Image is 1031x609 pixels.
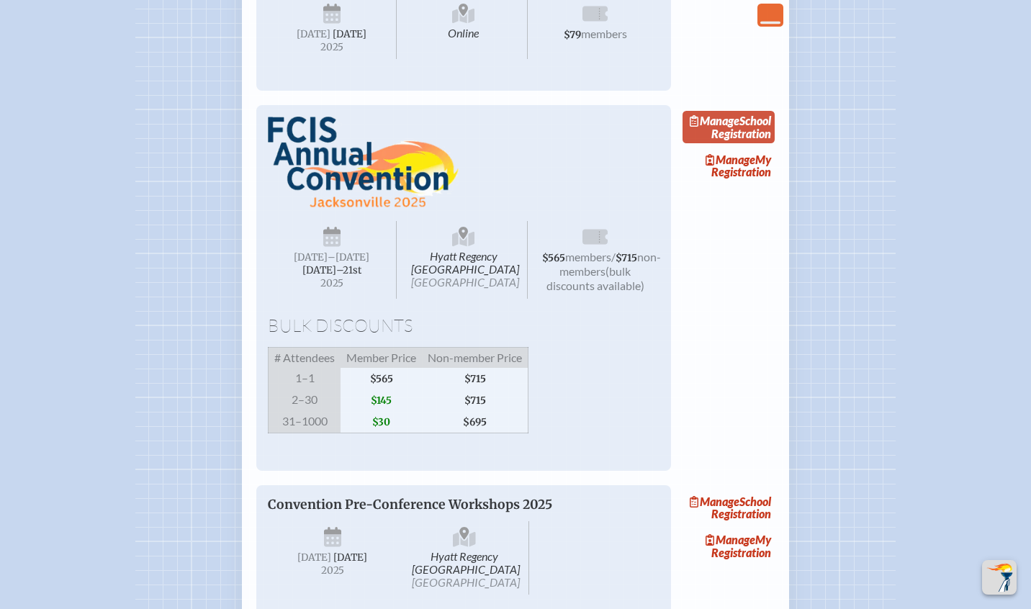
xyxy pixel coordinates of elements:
span: members [581,27,627,40]
span: –[DATE] [328,251,369,263]
img: FCIS Convention 2025 [268,117,459,209]
span: non-members [559,250,661,278]
span: members [565,250,611,263]
span: Member Price [341,348,422,369]
span: Manage [706,533,755,546]
a: ManageMy Registration [683,530,775,563]
span: [DATE] [294,251,328,263]
span: # Attendees [269,348,341,369]
span: 2025 [279,42,384,53]
span: $565 [542,252,565,264]
span: Manage [690,495,739,508]
span: / [611,250,616,263]
a: ManageSchool Registration [683,491,775,524]
span: [DATE] [333,28,366,40]
span: $565 [341,368,422,389]
img: To the top [985,563,1014,592]
span: [GEOGRAPHIC_DATA] [411,275,519,289]
span: $145 [341,389,422,411]
span: [DATE] [333,551,367,564]
button: Scroll Top [982,560,1017,595]
span: 2025 [279,278,384,289]
span: [DATE] [297,28,330,40]
span: [GEOGRAPHIC_DATA] [412,575,520,589]
span: Manage [706,153,755,166]
span: 31–1000 [269,411,341,433]
span: $79 [564,29,581,41]
span: $715 [422,368,528,389]
span: 1–1 [269,368,341,389]
span: 2–30 [269,389,341,411]
span: $715 [422,389,528,411]
span: (bulk discounts available) [546,264,644,292]
span: Hyatt Regency [GEOGRAPHIC_DATA] [400,521,530,595]
span: $695 [422,411,528,433]
span: $715 [616,252,637,264]
span: Convention Pre-Conference Workshops 2025 [268,497,552,513]
span: [DATE]–⁠21st [302,264,361,276]
span: Manage [690,114,739,127]
a: ManageSchool Registration [683,111,775,144]
h1: Bulk Discounts [268,316,659,336]
span: 2025 [279,565,386,576]
span: Hyatt Regency [GEOGRAPHIC_DATA] [400,221,528,299]
span: [DATE] [297,551,331,564]
a: ManageMy Registration [683,149,775,182]
span: Non-member Price [422,348,528,369]
span: $30 [341,411,422,433]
